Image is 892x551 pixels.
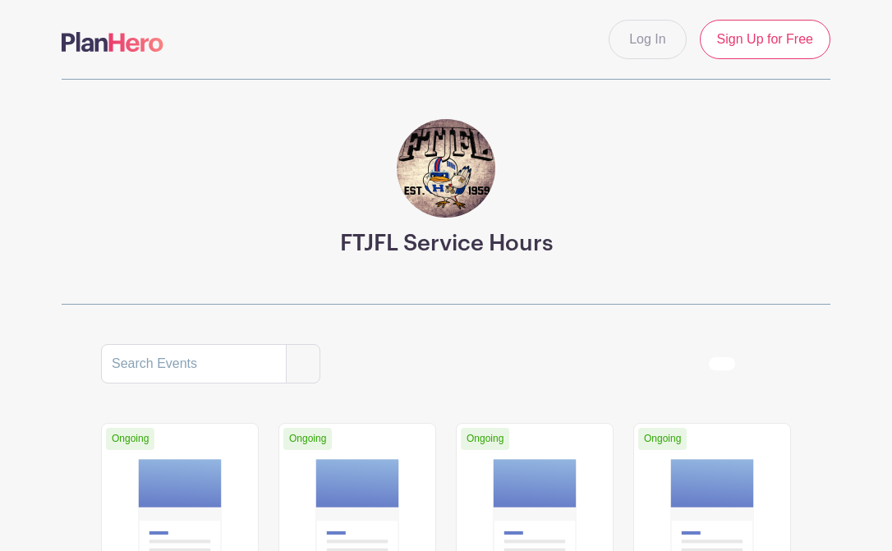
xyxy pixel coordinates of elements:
a: Sign Up for Free [700,20,830,59]
a: Log In [609,20,686,59]
img: FTJFL%203.jpg [397,119,495,218]
h3: FTJFL Service Hours [340,231,553,258]
div: order and view [709,357,791,370]
img: logo-507f7623f17ff9eddc593b1ce0a138ce2505c220e1c5a4e2b4648c50719b7d32.svg [62,32,163,52]
input: Search Events [101,344,287,383]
